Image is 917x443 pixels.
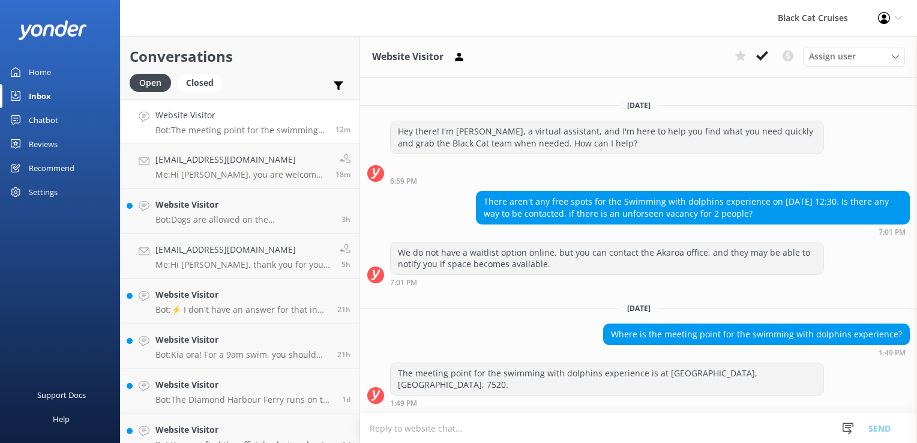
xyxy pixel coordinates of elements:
h4: Website Visitor [155,333,328,346]
p: Bot: Dogs are allowed on the [GEOGRAPHIC_DATA] as long as they are kept outside on the back deck,... [155,214,332,225]
div: Help [53,407,70,431]
strong: 7:01 PM [390,279,417,286]
p: Bot: Kia ora! For a 9am swim, you should arrive 15 minutes before the scheduled departure time to... [155,349,328,360]
div: Closed [177,74,223,92]
div: Recommend [29,156,74,180]
strong: 1:49 PM [879,349,906,357]
h4: Website Visitor [155,423,333,436]
div: Hey there! I'm [PERSON_NAME], a virtual assistant, and I'm here to help you find what you need qu... [391,121,823,153]
strong: 1:49 PM [390,400,417,407]
div: Open [130,74,171,92]
div: Settings [29,180,58,204]
span: [DATE] [620,303,658,313]
span: Oct 12 2025 01:44pm (UTC +13:00) Pacific/Auckland [335,169,350,179]
div: The meeting point for the swimming with dolphins experience is at [GEOGRAPHIC_DATA], [GEOGRAPHIC_... [391,363,823,395]
a: Website VisitorBot:The Diamond Harbour Ferry runs on the same schedule year-round. You can check ... [121,369,359,414]
span: Oct 11 2025 10:26am (UTC +13:00) Pacific/Auckland [342,394,350,405]
div: Reviews [29,132,58,156]
h4: Website Visitor [155,288,328,301]
span: Oct 11 2025 04:22pm (UTC +13:00) Pacific/Auckland [337,304,350,315]
h3: Website Visitor [372,49,443,65]
p: Bot: The Diamond Harbour Ferry runs on the same schedule year-round. You can check the timetable ... [155,394,333,405]
strong: 7:01 PM [879,229,906,236]
h4: Website Visitor [155,198,332,211]
a: [EMAIL_ADDRESS][DOMAIN_NAME]Me:Hi [PERSON_NAME], thank you for your message and please know i hav... [121,234,359,279]
h2: Conversations [130,45,350,68]
strong: 6:59 PM [390,178,417,185]
a: Website VisitorBot:⚡ I don't have an answer for that in my knowledge base. Please try and rephras... [121,279,359,324]
span: Assign user [809,50,856,63]
div: We do not have a waitlist option online, but you can contact the Akaroa office, and they may be a... [391,243,823,274]
div: Oct 11 2025 06:59pm (UTC +13:00) Pacific/Auckland [390,176,824,185]
span: Oct 12 2025 10:52am (UTC +13:00) Pacific/Auckland [341,214,350,225]
img: yonder-white-logo.png [18,20,87,40]
a: Closed [177,76,229,89]
h4: Website Visitor [155,109,326,122]
a: Website VisitorBot:Kia ora! For a 9am swim, you should arrive 15 minutes before the scheduled dep... [121,324,359,369]
div: There aren't any free spots for the Swimming with dolphins experience on [DATE] 12:30. Is there a... [477,191,909,223]
a: Website VisitorBot:Dogs are allowed on the [GEOGRAPHIC_DATA] as long as they are kept outside on ... [121,189,359,234]
a: [EMAIL_ADDRESS][DOMAIN_NAME]Me:Hi [PERSON_NAME], you are welcome to join our Akaroa Harbour Cruis... [121,144,359,189]
span: [DATE] [620,100,658,110]
h4: [EMAIL_ADDRESS][DOMAIN_NAME] [155,243,331,256]
div: Where is the meeting point for the swimming with dolphins experience? [604,324,909,345]
p: Me: Hi [PERSON_NAME], you are welcome to join our Akaroa Harbour Cruise, sorry for Swimming with ... [155,169,326,180]
a: Open [130,76,177,89]
div: Assign User [803,47,905,66]
div: Oct 11 2025 07:01pm (UTC +13:00) Pacific/Auckland [390,278,824,286]
h4: [EMAIL_ADDRESS][DOMAIN_NAME] [155,153,326,166]
p: Bot: The meeting point for the swimming with dolphins experience is at [GEOGRAPHIC_DATA], [GEOGRA... [155,125,326,136]
p: Bot: ⚡ I don't have an answer for that in my knowledge base. Please try and rephrase your questio... [155,304,328,315]
div: Support Docs [37,383,86,407]
div: Oct 12 2025 01:49pm (UTC +13:00) Pacific/Auckland [390,399,824,407]
h4: Website Visitor [155,378,333,391]
span: Oct 12 2025 01:49pm (UTC +13:00) Pacific/Auckland [335,124,350,134]
div: Chatbot [29,108,58,132]
div: Oct 12 2025 01:49pm (UTC +13:00) Pacific/Auckland [603,348,910,357]
p: Me: Hi [PERSON_NAME], thank you for your message and please know i have replied via email. Sorry ... [155,259,331,270]
div: Home [29,60,51,84]
a: Website VisitorBot:The meeting point for the swimming with dolphins experience is at [GEOGRAPHIC_... [121,99,359,144]
div: Oct 11 2025 07:01pm (UTC +13:00) Pacific/Auckland [476,228,910,236]
span: Oct 12 2025 08:26am (UTC +13:00) Pacific/Auckland [341,259,350,270]
div: Inbox [29,84,51,108]
span: Oct 11 2025 04:14pm (UTC +13:00) Pacific/Auckland [337,349,350,360]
